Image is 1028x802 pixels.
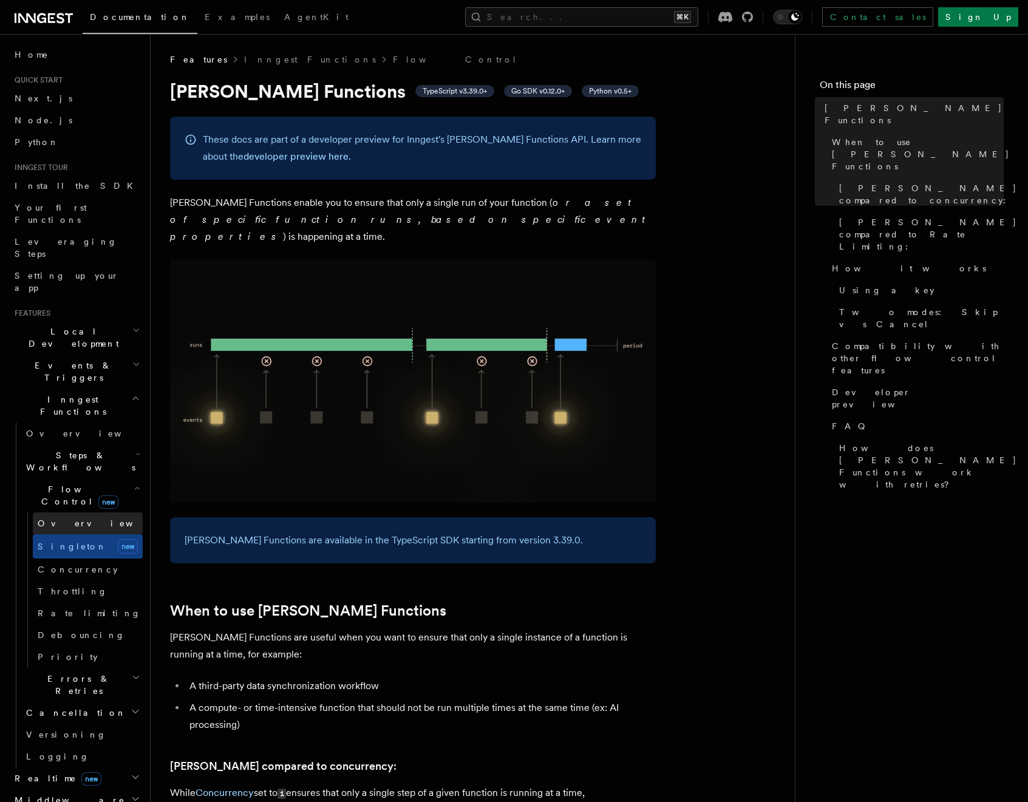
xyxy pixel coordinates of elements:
a: Documentation [83,4,197,34]
span: [PERSON_NAME] Functions [825,102,1004,126]
a: developer preview here [243,151,349,162]
p: [PERSON_NAME] Functions are useful when you want to ensure that only a single instance of a funct... [170,629,656,663]
a: Concurrency [33,559,143,580]
span: How does [PERSON_NAME] Functions work with retries? [839,442,1017,491]
button: Realtimenew [10,767,143,789]
span: Inngest Functions [10,393,131,418]
a: Singletonnew [33,534,143,559]
h1: [PERSON_NAME] Functions [170,80,656,102]
span: Documentation [90,12,190,22]
span: Node.js [15,115,72,125]
a: Flow Control [393,53,517,66]
span: Cancellation [21,707,126,719]
span: Debouncing [38,630,125,640]
span: Singleton [38,542,107,551]
span: Errors & Retries [21,673,132,697]
h4: On this page [820,78,1004,97]
a: Compatibility with other flow control features [827,335,1004,381]
p: These docs are part of a developer preview for Inngest's [PERSON_NAME] Functions API. Learn more ... [203,131,641,165]
a: Node.js [10,109,143,131]
a: Priority [33,646,143,668]
span: Events & Triggers [10,359,132,384]
p: [PERSON_NAME] Functions enable you to ensure that only a single run of your function ( ) is happe... [170,194,656,245]
button: Inngest Functions [10,389,143,423]
a: How does [PERSON_NAME] Functions work with retries? [834,437,1004,495]
a: Two modes: Skip vs Cancel [834,301,1004,335]
span: Priority [38,652,98,662]
span: Quick start [10,75,63,85]
button: Errors & Retries [21,668,143,702]
span: new [118,539,138,554]
span: TypeScript v3.39.0+ [423,86,487,96]
a: [PERSON_NAME] Functions [820,97,1004,131]
span: Leveraging Steps [15,237,117,259]
span: AgentKit [284,12,349,22]
span: Features [170,53,227,66]
span: FAQ [832,420,871,432]
span: Install the SDK [15,181,140,191]
span: Setting up your app [15,271,119,293]
span: Your first Functions [15,203,87,225]
a: Logging [21,746,143,767]
span: When to use [PERSON_NAME] Functions [832,136,1010,172]
a: [PERSON_NAME] compared to concurrency: [834,177,1004,211]
span: Features [10,308,50,318]
span: Python [15,137,59,147]
span: new [98,495,118,509]
span: Throttling [38,586,107,596]
span: Go SDK v0.12.0+ [511,86,565,96]
span: Logging [26,752,89,761]
span: Rate limiting [38,608,141,618]
span: Versioning [26,730,106,739]
span: Overview [26,429,151,438]
a: Contact sales [822,7,933,27]
p: [PERSON_NAME] Functions are available in the TypeScript SDK starting from version 3.39.0. [185,532,641,549]
a: Rate limiting [33,602,143,624]
a: Inngest Functions [244,53,376,66]
a: Sign Up [938,7,1018,27]
a: Developer preview [827,381,1004,415]
span: Python v0.5+ [589,86,631,96]
li: A third-party data synchronization workflow [186,678,656,695]
code: 1 [277,789,286,799]
span: Compatibility with other flow control features [832,340,1004,376]
a: AgentKit [277,4,356,33]
span: Overview [38,518,163,528]
span: Realtime [10,772,101,784]
span: Steps & Workflows [21,449,135,474]
a: Versioning [21,724,143,746]
a: Using a key [834,279,1004,301]
a: [PERSON_NAME] compared to Rate Limiting: [834,211,1004,257]
button: Local Development [10,321,143,355]
span: new [81,772,101,786]
a: Overview [21,423,143,444]
img: Singleton Functions only process one run at a time. [170,260,656,503]
li: A compute- or time-intensive function that should not be run multiple times at the same time (ex:... [186,699,656,733]
span: How it works [832,262,986,274]
a: Debouncing [33,624,143,646]
button: Cancellation [21,702,143,724]
button: Search...⌘K [465,7,698,27]
button: Steps & Workflows [21,444,143,478]
a: Next.js [10,87,143,109]
a: How it works [827,257,1004,279]
span: Two modes: Skip vs Cancel [839,306,1004,330]
a: Leveraging Steps [10,231,143,265]
a: Throttling [33,580,143,602]
a: FAQ [827,415,1004,437]
button: Toggle dark mode [773,10,802,24]
a: Install the SDK [10,175,143,197]
a: Your first Functions [10,197,143,231]
a: Setting up your app [10,265,143,299]
span: Developer preview [832,386,1004,410]
a: When to use [PERSON_NAME] Functions [827,131,1004,177]
span: Using a key [839,284,934,296]
kbd: ⌘K [674,11,691,23]
span: Local Development [10,325,132,350]
a: Python [10,131,143,153]
em: or a set of specific function runs, based on specific event properties [170,197,651,242]
a: [PERSON_NAME] compared to concurrency: [170,758,397,775]
a: Examples [197,4,277,33]
span: [PERSON_NAME] compared to Rate Limiting: [839,216,1017,253]
a: Overview [33,512,143,534]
